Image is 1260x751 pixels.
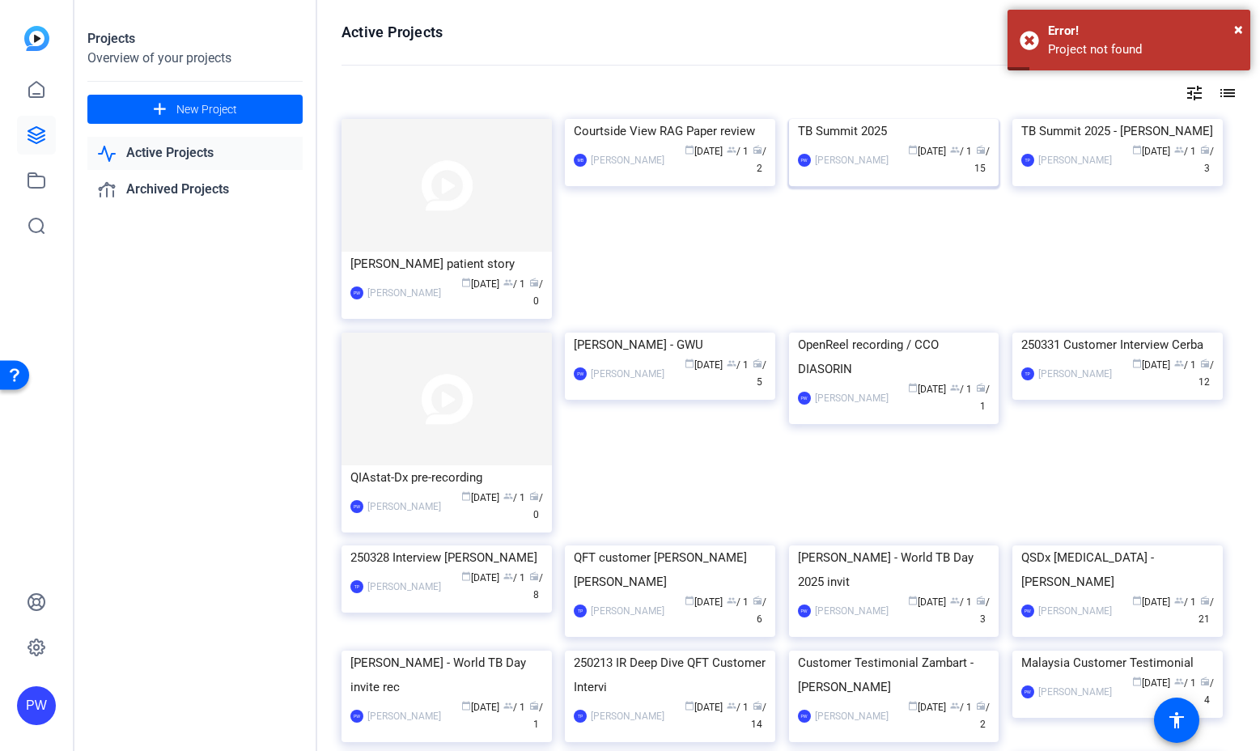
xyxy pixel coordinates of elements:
[976,596,990,625] span: / 3
[1200,145,1210,155] span: radio
[150,100,170,120] mat-icon: add
[753,145,762,155] span: radio
[529,572,543,600] span: / 8
[591,603,664,619] div: [PERSON_NAME]
[1038,684,1112,700] div: [PERSON_NAME]
[1021,333,1214,357] div: 250331 Customer Interview Cerba
[461,701,471,711] span: calendar_today
[503,491,513,501] span: group
[574,605,587,617] div: TP
[727,702,749,713] span: / 1
[727,145,736,155] span: group
[798,545,991,594] div: [PERSON_NAME] - World TB Day 2025 invit
[1174,596,1196,608] span: / 1
[727,596,749,608] span: / 1
[591,152,664,168] div: [PERSON_NAME]
[976,145,986,155] span: radio
[350,500,363,513] div: PW
[815,152,889,168] div: [PERSON_NAME]
[87,29,303,49] div: Projects
[574,710,587,723] div: TP
[950,596,960,605] span: group
[350,252,543,276] div: [PERSON_NAME] patient story
[1038,152,1112,168] div: [PERSON_NAME]
[1174,677,1184,686] span: group
[1174,145,1184,155] span: group
[1132,146,1170,157] span: [DATE]
[1048,22,1238,40] div: Error!
[1132,596,1170,608] span: [DATE]
[976,702,990,730] span: / 2
[908,596,918,605] span: calendar_today
[1198,359,1214,388] span: / 12
[727,701,736,711] span: group
[503,572,525,583] span: / 1
[798,154,811,167] div: PW
[908,146,946,157] span: [DATE]
[87,49,303,68] div: Overview of your projects
[753,146,766,174] span: / 2
[87,95,303,124] button: New Project
[350,545,543,570] div: 250328 Interview [PERSON_NAME]
[685,145,694,155] span: calendar_today
[908,384,946,395] span: [DATE]
[574,545,766,594] div: QFT customer [PERSON_NAME] [PERSON_NAME]
[529,701,539,711] span: radio
[529,491,539,501] span: radio
[908,701,918,711] span: calendar_today
[1200,677,1214,706] span: / 4
[529,278,539,287] span: radio
[17,686,56,725] div: PW
[1234,17,1243,41] button: Close
[950,596,972,608] span: / 1
[461,278,499,290] span: [DATE]
[503,278,513,287] span: group
[685,596,694,605] span: calendar_today
[367,708,441,724] div: [PERSON_NAME]
[727,359,736,368] span: group
[1167,711,1186,730] mat-icon: accessibility
[727,359,749,371] span: / 1
[685,359,723,371] span: [DATE]
[798,333,991,381] div: OpenReel recording / CCO DIASORIN
[529,278,543,307] span: / 0
[798,605,811,617] div: PW
[461,492,499,503] span: [DATE]
[1021,154,1034,167] div: TP
[950,383,960,392] span: group
[1234,19,1243,39] span: ×
[950,145,960,155] span: group
[1174,359,1196,371] span: / 1
[529,702,543,730] span: / 1
[461,571,471,581] span: calendar_today
[1216,83,1236,103] mat-icon: list
[503,701,513,711] span: group
[950,146,972,157] span: / 1
[1200,146,1214,174] span: / 3
[1021,545,1214,594] div: QSDx [MEDICAL_DATA] - [PERSON_NAME]
[908,702,946,713] span: [DATE]
[503,571,513,581] span: group
[1038,366,1112,382] div: [PERSON_NAME]
[950,702,972,713] span: / 1
[342,23,443,42] h1: Active Projects
[976,384,990,412] span: / 1
[461,491,471,501] span: calendar_today
[503,278,525,290] span: / 1
[461,572,499,583] span: [DATE]
[367,285,441,301] div: [PERSON_NAME]
[87,173,303,206] a: Archived Projects
[815,390,889,406] div: [PERSON_NAME]
[350,465,543,490] div: QIAstat-Dx pre-recording
[798,392,811,405] div: PW
[950,701,960,711] span: group
[1200,596,1210,605] span: radio
[1174,146,1196,157] span: / 1
[1174,359,1184,368] span: group
[529,492,543,520] span: / 0
[685,596,723,608] span: [DATE]
[574,154,587,167] div: MB
[815,603,889,619] div: [PERSON_NAME]
[1200,359,1210,368] span: radio
[461,702,499,713] span: [DATE]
